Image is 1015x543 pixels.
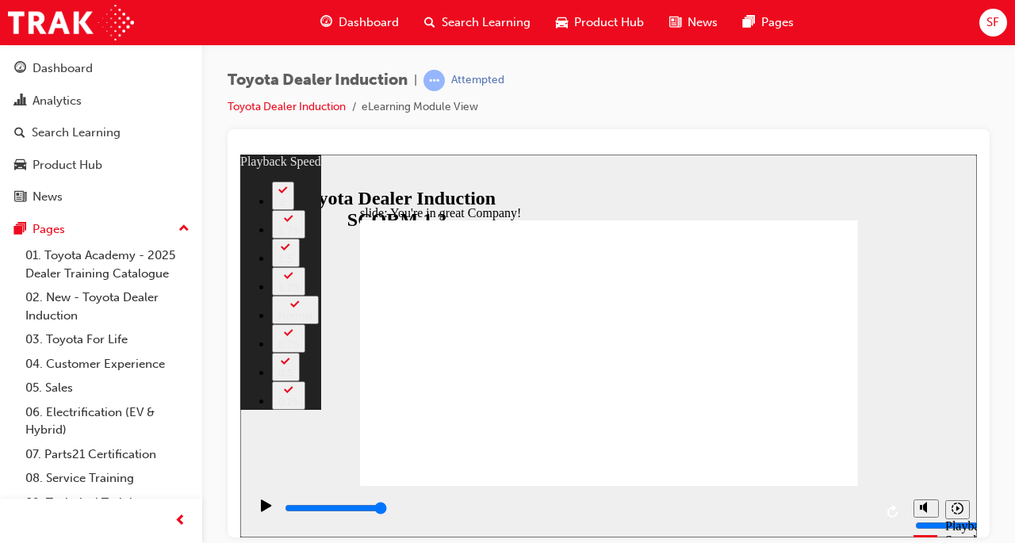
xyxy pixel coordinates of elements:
span: learningRecordVerb_ATTEMPT-icon [423,70,445,91]
span: SF [986,13,999,32]
span: news-icon [669,13,681,33]
button: Play (Ctrl+Alt+P) [8,344,35,371]
button: SF [979,9,1007,36]
a: 09. Technical Training [19,491,196,515]
div: playback controls [8,331,665,383]
input: volume [675,365,777,377]
div: misc controls [665,331,729,383]
span: Dashboard [339,13,399,32]
span: Pages [761,13,794,32]
a: 03. Toyota For Life [19,327,196,352]
a: 02. New - Toyota Dealer Induction [19,285,196,327]
a: pages-iconPages [730,6,806,39]
span: Product Hub [574,13,644,32]
span: car-icon [556,13,568,33]
a: 07. Parts21 Certification [19,442,196,467]
button: 2 [32,27,54,55]
a: search-iconSearch Learning [412,6,543,39]
span: pages-icon [14,223,26,237]
a: news-iconNews [657,6,730,39]
span: car-icon [14,159,26,173]
a: Product Hub [6,151,196,180]
div: Dashboard [33,59,93,78]
span: search-icon [14,126,25,140]
span: Toyota Dealer Induction [228,71,408,90]
span: prev-icon [174,511,186,531]
a: 01. Toyota Academy - 2025 Dealer Training Catalogue [19,243,196,285]
div: Product Hub [33,156,102,174]
img: Trak [8,5,134,40]
button: Pages [6,215,196,244]
div: News [33,188,63,206]
span: chart-icon [14,94,26,109]
a: guage-iconDashboard [308,6,412,39]
div: Playback Speed [705,365,729,393]
div: 2 [38,41,48,53]
button: DashboardAnalyticsSearch LearningProduct HubNews [6,51,196,215]
button: Mute (Ctrl+Alt+M) [673,345,699,363]
button: Replay (Ctrl+Alt+R) [642,346,665,369]
button: Playback speed [705,346,730,365]
a: Analytics [6,86,196,116]
span: Search Learning [442,13,530,32]
div: Search Learning [32,124,121,142]
span: guage-icon [320,13,332,33]
a: Toyota Dealer Induction [228,100,346,113]
a: 05. Sales [19,376,196,400]
div: Attempted [451,73,504,88]
div: Pages [33,220,65,239]
a: News [6,182,196,212]
span: up-icon [178,219,190,239]
a: car-iconProduct Hub [543,6,657,39]
a: Search Learning [6,118,196,147]
a: Dashboard [6,54,196,83]
span: guage-icon [14,62,26,76]
span: search-icon [424,13,435,33]
span: news-icon [14,190,26,205]
span: | [414,71,417,90]
a: 08. Service Training [19,466,196,491]
input: slide progress [44,347,147,360]
a: 06. Electrification (EV & Hybrid) [19,400,196,442]
div: Analytics [33,92,82,110]
a: 04. Customer Experience [19,352,196,377]
li: eLearning Module View [362,98,478,117]
span: pages-icon [743,13,755,33]
span: News [688,13,718,32]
